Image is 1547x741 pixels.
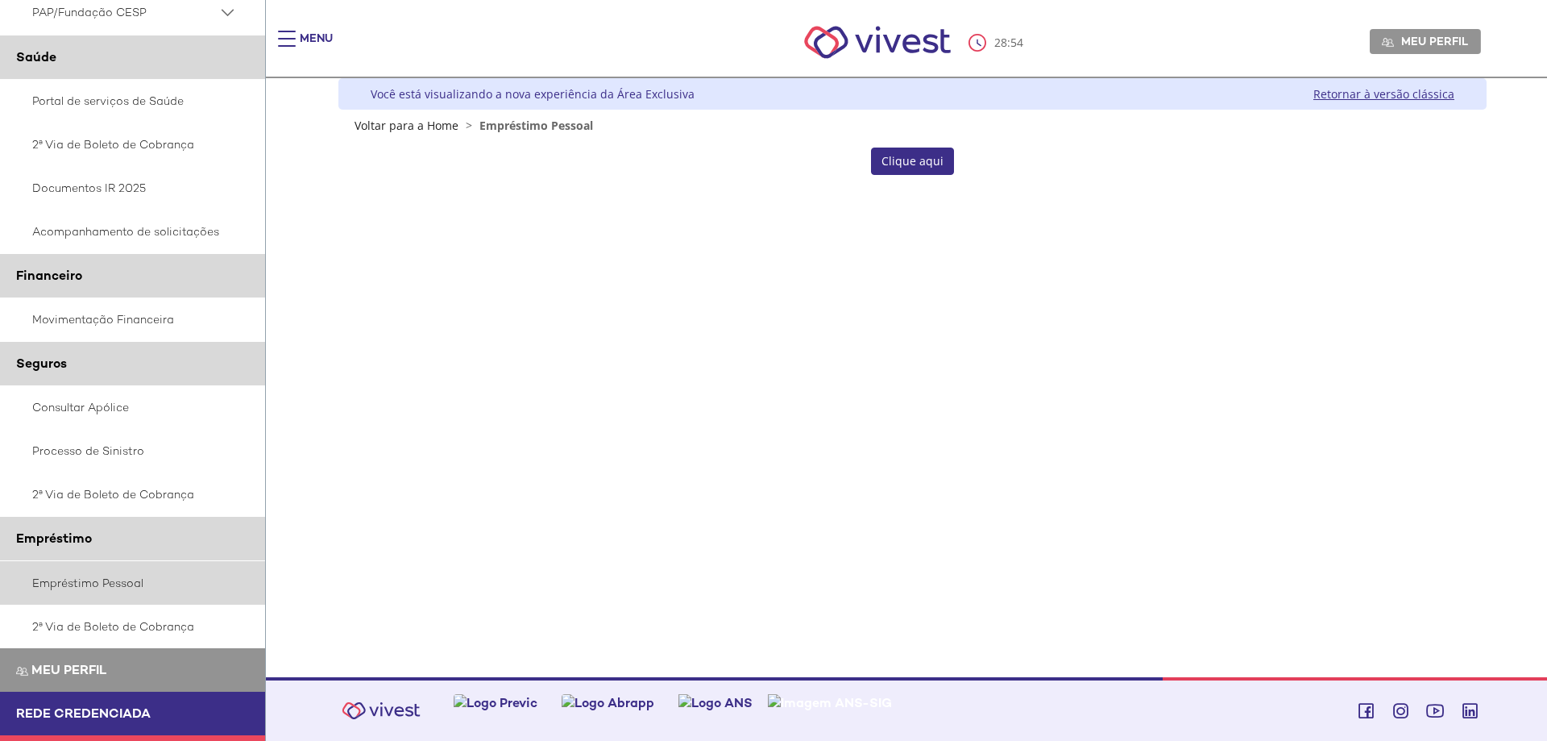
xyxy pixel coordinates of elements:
[434,148,1391,175] section: <span lang="pt-BR" dir="ltr">Empréstimos - Phoenix Finne</span>
[1382,36,1394,48] img: Meu perfil
[968,34,1026,52] div: :
[1370,29,1481,53] a: Meu perfil
[31,661,106,678] span: Meu perfil
[454,694,537,711] img: Logo Previc
[1313,86,1454,102] a: Retornar à versão clássica
[16,48,56,65] span: Saúde
[16,267,82,284] span: Financeiro
[1401,34,1468,48] span: Meu perfil
[300,31,333,63] div: Menu
[371,86,695,102] div: Você está visualizando a nova experiência da Área Exclusiva
[1010,35,1023,50] span: 54
[266,677,1547,741] footer: Vivest
[16,665,28,677] img: Meu perfil
[462,118,476,133] span: >
[355,118,458,133] a: Voltar para a Home
[678,694,753,711] img: Logo ANS
[479,118,593,133] span: Empréstimo Pessoal
[326,78,1487,677] div: Vivest
[768,694,892,711] img: Imagem ANS-SIG
[16,355,67,372] span: Seguros
[16,530,92,547] span: Empréstimo
[562,694,654,711] img: Logo Abrapp
[994,35,1007,50] span: 28
[32,2,218,23] span: PAP/Fundação CESP
[786,8,969,77] img: Vivest
[16,705,151,722] span: Rede Credenciada
[871,148,954,175] a: Clique aqui
[333,693,429,729] img: Vivest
